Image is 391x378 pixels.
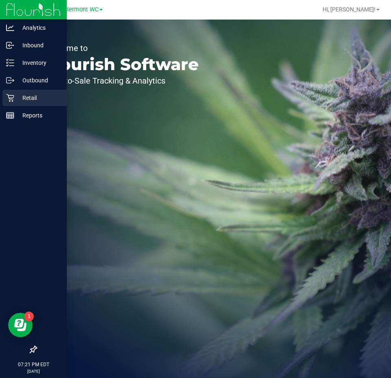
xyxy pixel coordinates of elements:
[4,361,63,368] p: 07:21 PM EDT
[24,312,34,321] iframe: Resource center unread badge
[8,313,33,337] iframe: Resource center
[6,111,14,119] inline-svg: Reports
[6,41,14,49] inline-svg: Inbound
[14,58,63,68] p: Inventory
[14,111,63,120] p: Reports
[64,6,99,13] span: Clermont WC
[44,77,199,85] p: Seed-to-Sale Tracking & Analytics
[6,76,14,84] inline-svg: Outbound
[6,24,14,32] inline-svg: Analytics
[14,40,63,50] p: Inbound
[4,368,63,374] p: [DATE]
[14,75,63,85] p: Outbound
[6,59,14,67] inline-svg: Inventory
[6,94,14,102] inline-svg: Retail
[14,23,63,33] p: Analytics
[44,56,199,73] p: Flourish Software
[14,93,63,103] p: Retail
[44,44,199,52] p: Welcome to
[323,6,376,13] span: Hi, [PERSON_NAME]!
